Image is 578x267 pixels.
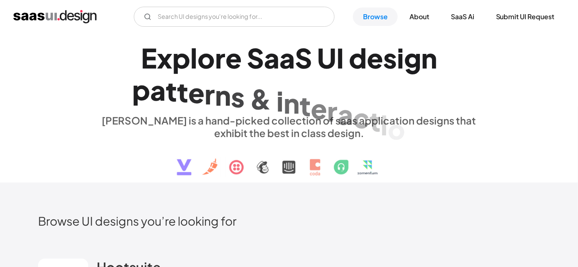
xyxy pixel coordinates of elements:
div: g [404,42,421,74]
div: i [276,85,284,117]
div: a [264,42,279,74]
div: t [369,105,381,137]
div: r [215,42,225,74]
div: n [421,42,437,74]
div: r [327,95,338,127]
div: e [367,42,383,74]
div: l [190,42,197,74]
div: e [188,77,205,109]
div: e [225,42,242,74]
div: o [197,42,215,74]
div: a [150,74,166,107]
div: a [279,42,295,74]
div: I [336,42,344,74]
form: Email Form [134,7,335,27]
div: a [338,98,353,130]
h2: Browse UI designs you’re looking for [38,214,540,228]
div: i [381,109,388,141]
h1: Explore SaaS UI design patterns & interactions. [97,42,481,106]
div: o [388,113,405,145]
div: p [172,42,190,74]
div: S [247,42,264,74]
div: c [353,102,369,134]
div: t [166,75,177,107]
div: i [397,42,404,74]
input: Search UI designs you're looking for... [134,7,335,27]
div: p [132,74,150,106]
div: t [299,90,311,122]
div: U [317,42,336,74]
div: e [311,92,327,125]
div: s [231,81,245,113]
a: Submit UI Request [486,8,565,26]
a: home [13,10,97,23]
div: r [205,78,215,110]
div: d [349,42,367,74]
a: About [399,8,439,26]
div: [PERSON_NAME] is a hand-picked collection of saas application designs that exhibit the best in cl... [97,114,481,139]
div: n [284,87,299,120]
div: t [177,76,188,108]
a: Browse [353,8,398,26]
div: S [295,42,312,74]
div: & [250,83,271,115]
a: SaaS Ai [441,8,484,26]
div: x [157,42,172,74]
div: n [215,79,231,112]
div: s [383,42,397,74]
div: E [141,42,157,74]
img: text, icon, saas logo [162,139,416,183]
